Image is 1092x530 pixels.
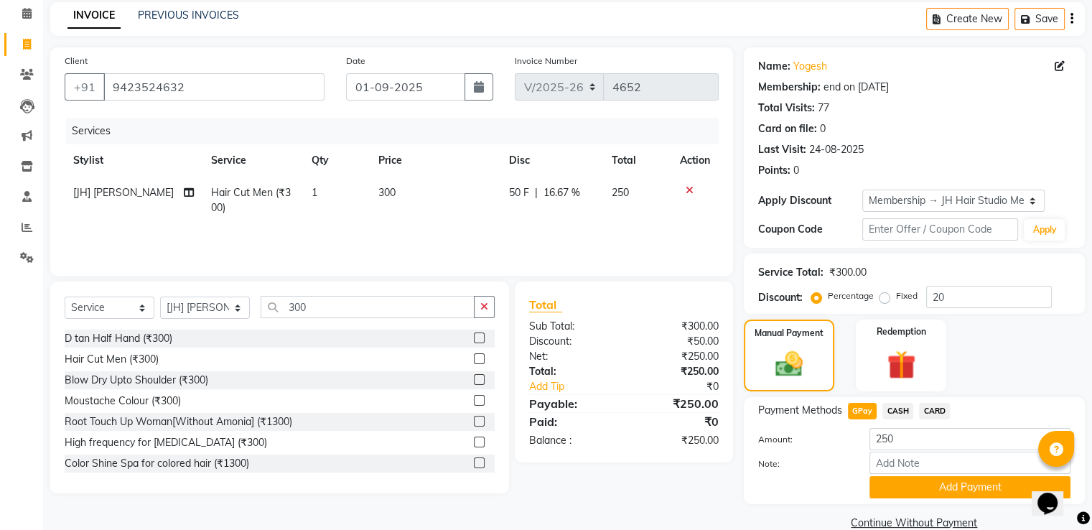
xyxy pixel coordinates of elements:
[65,394,181,409] div: Moustache Colour (₹300)
[671,144,719,177] th: Action
[65,352,159,367] div: Hair Cut Men (₹300)
[758,121,817,136] div: Card on file:
[758,290,803,305] div: Discount:
[869,476,1070,498] button: Add Payment
[202,144,303,177] th: Service
[518,334,624,349] div: Discount:
[378,186,396,199] span: 300
[862,218,1019,241] input: Enter Offer / Coupon Code
[755,327,823,340] label: Manual Payment
[543,185,580,200] span: 16.67 %
[926,8,1009,30] button: Create New
[877,325,926,338] label: Redemption
[758,80,821,95] div: Membership:
[66,118,729,144] div: Services
[535,185,538,200] span: |
[809,142,864,157] div: 24-08-2025
[518,364,624,379] div: Total:
[612,186,629,199] span: 250
[1032,473,1078,516] iframe: chat widget
[518,349,624,364] div: Net:
[67,3,121,29] a: INVOICE
[211,186,291,214] span: Hair Cut Men (₹300)
[823,80,889,95] div: end on [DATE]
[818,101,829,116] div: 77
[758,163,790,178] div: Points:
[793,163,799,178] div: 0
[518,433,624,448] div: Balance :
[758,142,806,157] div: Last Visit:
[138,9,239,22] a: PREVIOUS INVOICES
[747,433,859,446] label: Amount:
[65,144,202,177] th: Stylist
[529,297,562,312] span: Total
[312,186,317,199] span: 1
[624,364,729,379] div: ₹250.00
[65,331,172,346] div: D tan Half Hand (₹300)
[869,428,1070,450] input: Amount
[767,348,811,380] img: _cash.svg
[624,395,729,412] div: ₹250.00
[518,379,641,394] a: Add Tip
[261,296,475,318] input: Search or Scan
[346,55,365,68] label: Date
[65,435,267,450] div: High frequency for [MEDICAL_DATA] (₹300)
[820,121,826,136] div: 0
[303,144,370,177] th: Qty
[828,289,874,302] label: Percentage
[758,59,790,74] div: Name:
[758,265,823,280] div: Service Total:
[1024,219,1065,241] button: Apply
[509,185,529,200] span: 50 F
[518,395,624,412] div: Payable:
[624,433,729,448] div: ₹250.00
[747,457,859,470] label: Note:
[848,403,877,419] span: GPay
[758,403,842,418] span: Payment Methods
[641,379,729,394] div: ₹0
[896,289,918,302] label: Fixed
[624,413,729,430] div: ₹0
[758,193,862,208] div: Apply Discount
[624,334,729,349] div: ₹50.00
[603,144,671,177] th: Total
[515,55,577,68] label: Invoice Number
[829,265,867,280] div: ₹300.00
[500,144,603,177] th: Disc
[878,347,925,383] img: _gift.svg
[65,414,292,429] div: Root Touch Up Woman[Without Amonia] (₹1300)
[518,319,624,334] div: Sub Total:
[882,403,913,419] span: CASH
[758,101,815,116] div: Total Visits:
[793,59,827,74] a: Yogesh
[1014,8,1065,30] button: Save
[919,403,950,419] span: CARD
[624,319,729,334] div: ₹300.00
[869,452,1070,474] input: Add Note
[65,373,208,388] div: Blow Dry Upto Shoulder (₹300)
[103,73,325,101] input: Search by Name/Mobile/Email/Code
[624,349,729,364] div: ₹250.00
[65,456,249,471] div: Color Shine Spa for colored hair (₹1300)
[518,413,624,430] div: Paid:
[758,222,862,237] div: Coupon Code
[65,55,88,68] label: Client
[65,73,105,101] button: +91
[73,186,174,199] span: [JH] [PERSON_NAME]
[370,144,500,177] th: Price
